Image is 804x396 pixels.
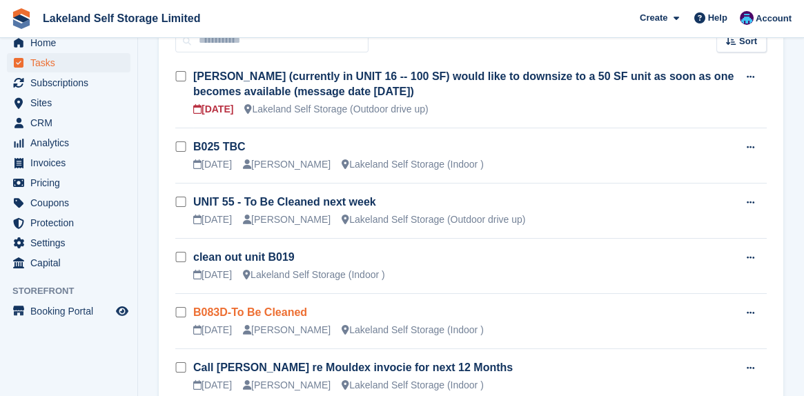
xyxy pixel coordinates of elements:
div: Lakeland Self Storage (Indoor ) [243,268,385,282]
div: Lakeland Self Storage (Indoor ) [342,323,484,337]
a: B025 TBC [193,141,246,152]
img: David Dickson [740,11,754,25]
a: Call [PERSON_NAME] re Mouldex invocie for next 12 Months [193,362,513,373]
span: CRM [30,113,113,132]
span: Capital [30,253,113,273]
span: Storefront [12,284,137,298]
a: clean out unit B019 [193,251,295,263]
a: menu [7,301,130,321]
div: [PERSON_NAME] [243,212,331,227]
a: menu [7,153,130,172]
span: Analytics [30,133,113,152]
a: Lakeland Self Storage Limited [37,7,206,30]
div: [DATE] [193,157,232,172]
a: menu [7,253,130,273]
div: Lakeland Self Storage (Indoor ) [342,157,484,172]
a: menu [7,113,130,132]
a: menu [7,213,130,232]
div: Lakeland Self Storage (Outdoor drive up) [244,102,428,117]
div: [DATE] [193,268,232,282]
a: menu [7,53,130,72]
div: Lakeland Self Storage (Indoor ) [342,378,484,393]
span: Tasks [30,53,113,72]
span: Sites [30,93,113,112]
a: menu [7,173,130,192]
span: Create [640,11,667,25]
a: [PERSON_NAME] (currently in UNIT 16 -- 100 SF) would like to downsize to a 50 SF unit as soon as ... [193,70,734,97]
img: stora-icon-8386f47178a22dfd0bd8f6a31ec36ba5ce8667c1dd55bd0f319d3a0aa187defe.svg [11,8,32,29]
div: [DATE] [193,378,232,393]
span: Account [756,12,792,26]
span: Help [708,11,727,25]
div: [DATE] [193,212,232,227]
div: [PERSON_NAME] [243,323,331,337]
a: menu [7,133,130,152]
span: Sort [739,34,757,48]
a: menu [7,73,130,92]
span: Settings [30,233,113,253]
a: menu [7,233,130,253]
a: menu [7,33,130,52]
div: [PERSON_NAME] [243,157,331,172]
span: Subscriptions [30,73,113,92]
span: Home [30,33,113,52]
div: Lakeland Self Storage (Outdoor drive up) [342,212,525,227]
span: Protection [30,213,113,232]
span: Pricing [30,173,113,192]
a: B083D-To Be Cleaned [193,306,307,318]
a: menu [7,193,130,212]
div: [DATE] [193,323,232,337]
a: UNIT 55 - To Be Cleaned next week [193,196,376,208]
span: Booking Portal [30,301,113,321]
span: Coupons [30,193,113,212]
div: [DATE] [193,102,233,117]
div: [PERSON_NAME] [243,378,331,393]
span: Invoices [30,153,113,172]
a: menu [7,93,130,112]
a: Preview store [114,303,130,319]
